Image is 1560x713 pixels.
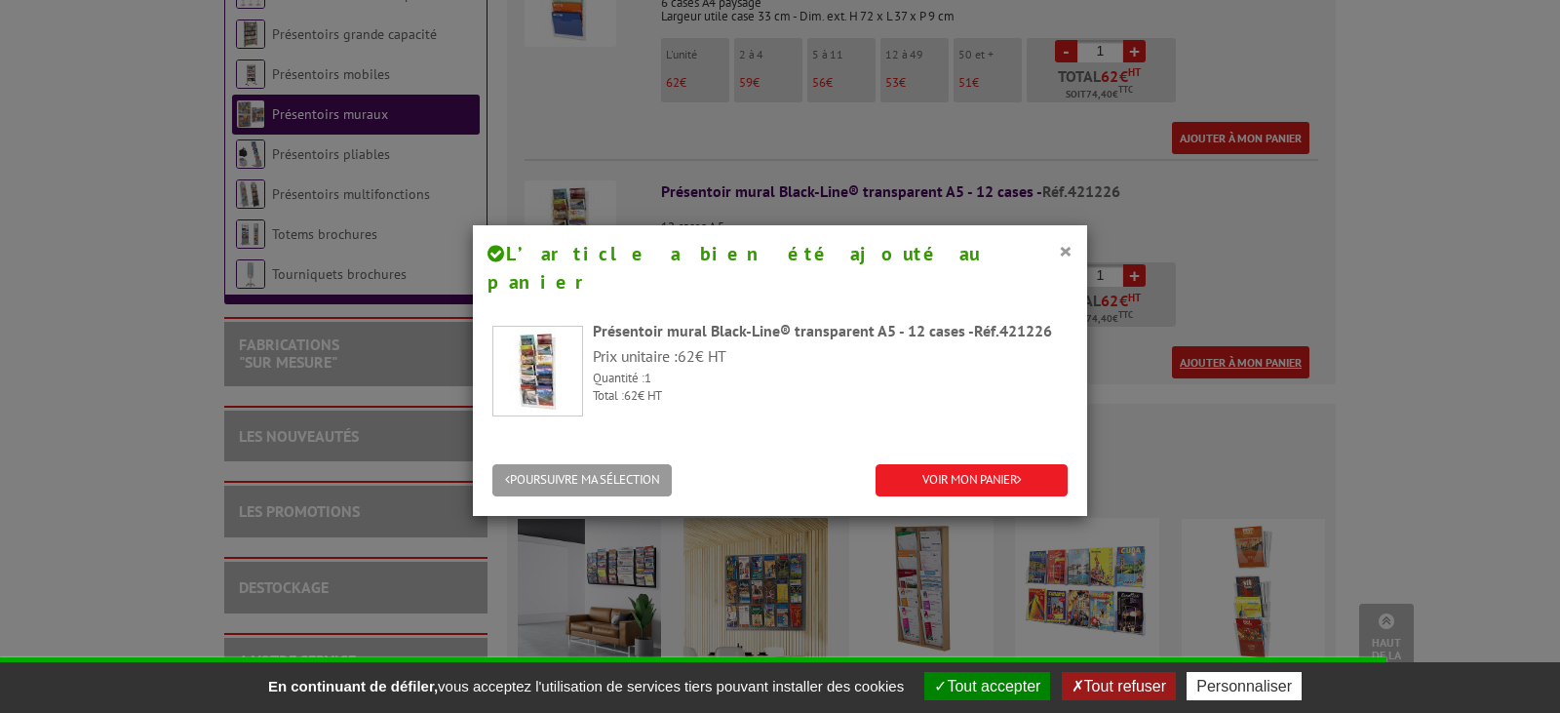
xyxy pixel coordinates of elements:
div: Présentoir mural Black-Line® transparent A5 - 12 cases - [593,320,1068,342]
button: POURSUIVRE MA SÉLECTION [492,464,672,496]
span: 1 [644,370,651,386]
p: Total : € HT [593,387,1068,406]
button: Personnaliser (fenêtre modale) [1187,672,1302,700]
button: Tout refuser [1062,672,1176,700]
span: 62 [624,387,638,404]
span: Réf.421226 [974,321,1052,340]
p: Quantité : [593,370,1068,388]
button: × [1059,238,1072,263]
button: Tout accepter [924,672,1050,700]
p: Prix unitaire : € HT [593,345,1068,368]
span: vous acceptez l'utilisation de services tiers pouvant installer des cookies [258,678,914,694]
h4: L’article a bien été ajouté au panier [487,240,1072,296]
span: 62 [678,346,695,366]
a: VOIR MON PANIER [876,464,1068,496]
